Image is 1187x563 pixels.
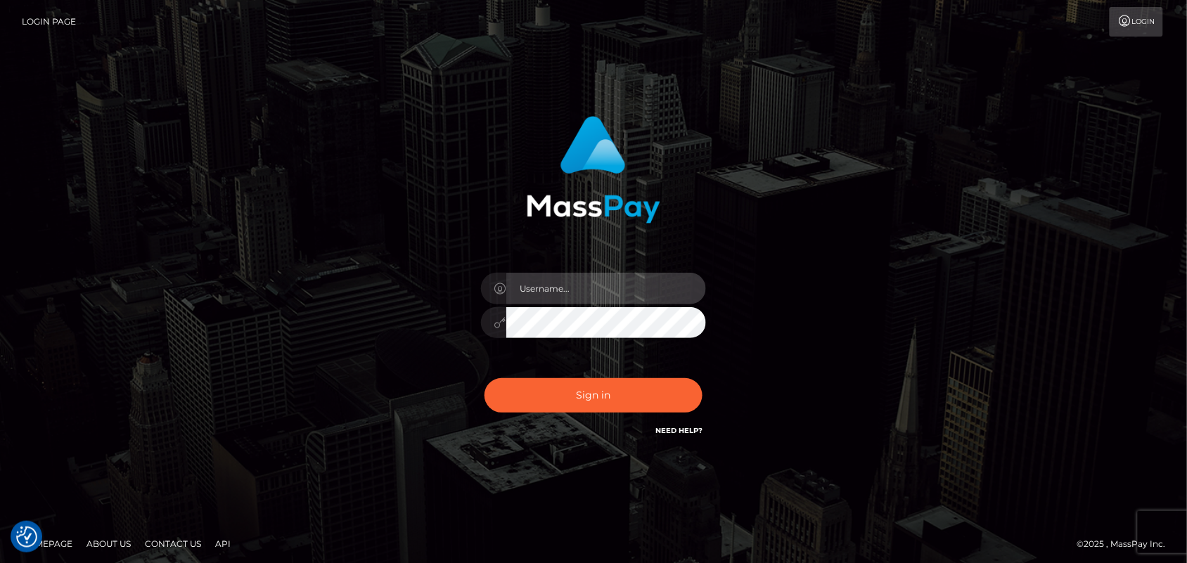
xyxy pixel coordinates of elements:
a: Login Page [22,7,76,37]
a: Contact Us [139,533,207,555]
img: Revisit consent button [16,526,37,548]
a: Homepage [15,533,78,555]
a: Login [1110,7,1163,37]
a: API [210,533,236,555]
div: © 2025 , MassPay Inc. [1077,536,1176,552]
button: Consent Preferences [16,526,37,548]
img: MassPay Login [527,116,660,224]
input: Username... [506,273,706,304]
a: About Us [81,533,136,555]
a: Need Help? [655,426,702,435]
button: Sign in [485,378,702,413]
